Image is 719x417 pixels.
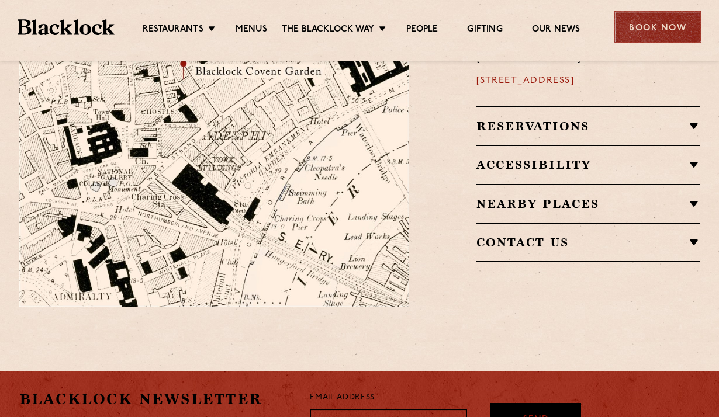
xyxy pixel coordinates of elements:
[406,24,438,37] a: People
[476,197,700,211] h2: Nearby Places
[236,24,267,37] a: Menus
[282,24,374,37] a: The Blacklock Way
[476,76,575,85] a: [STREET_ADDRESS]
[310,391,374,405] label: Email Address
[467,24,502,37] a: Gifting
[614,11,701,43] div: Book Now
[532,24,580,37] a: Our News
[18,19,115,36] img: BL_Textured_Logo-footer-cropped.svg
[260,198,424,307] img: svg%3E
[19,389,293,409] h2: Blacklock Newsletter
[476,235,700,249] h2: Contact Us
[143,24,203,37] a: Restaurants
[476,158,700,172] h2: Accessibility
[476,119,700,133] h2: Reservations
